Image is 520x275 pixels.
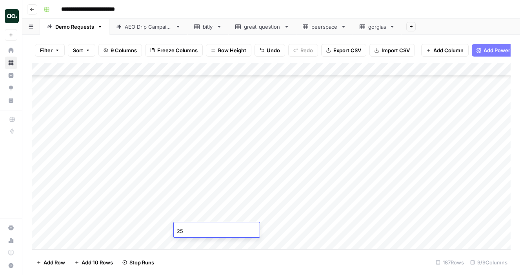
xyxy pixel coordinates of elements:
a: Learning Hub [5,247,17,259]
button: Undo [255,44,285,57]
button: Add Row [32,256,70,269]
a: peerspace [296,19,353,35]
span: Add Column [433,46,464,54]
button: Add 10 Rows [70,256,118,269]
button: Workspace: Dillon Test [5,6,17,26]
button: 9 Columns [98,44,142,57]
button: Help + Support [5,259,17,272]
span: Undo [267,46,280,54]
a: bitly [187,19,229,35]
div: AEO Drip Campaign [125,23,172,31]
button: Add Column [421,44,469,57]
span: Redo [300,46,313,54]
a: Insights [5,69,17,82]
span: Import CSV [382,46,410,54]
div: 187 Rows [433,256,467,269]
a: Opportunities [5,82,17,94]
div: 9/9 Columns [467,256,511,269]
div: Demo Requests [55,23,94,31]
button: Export CSV [321,44,366,57]
a: Browse [5,57,17,69]
span: Sort [73,46,83,54]
button: Sort [68,44,95,57]
button: Row Height [206,44,251,57]
a: Demo Requests [40,19,109,35]
div: bitly [203,23,213,31]
a: AEO Drip Campaign [109,19,187,35]
a: Usage [5,234,17,247]
span: Freeze Columns [157,46,198,54]
button: Freeze Columns [145,44,203,57]
span: Stop Runs [129,258,154,266]
a: great_question [229,19,296,35]
a: Settings [5,222,17,234]
a: gorgias [353,19,402,35]
button: Redo [288,44,318,57]
span: Add Row [44,258,65,266]
span: Row Height [218,46,246,54]
button: Import CSV [369,44,415,57]
div: great_question [244,23,281,31]
div: gorgias [368,23,386,31]
span: 9 Columns [111,46,137,54]
span: Filter [40,46,53,54]
button: Stop Runs [118,256,159,269]
span: Add 10 Rows [82,258,113,266]
img: Dillon Test Logo [5,9,19,23]
span: Export CSV [333,46,361,54]
a: Your Data [5,94,17,107]
div: peerspace [311,23,338,31]
button: Filter [35,44,65,57]
a: Home [5,44,17,57]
